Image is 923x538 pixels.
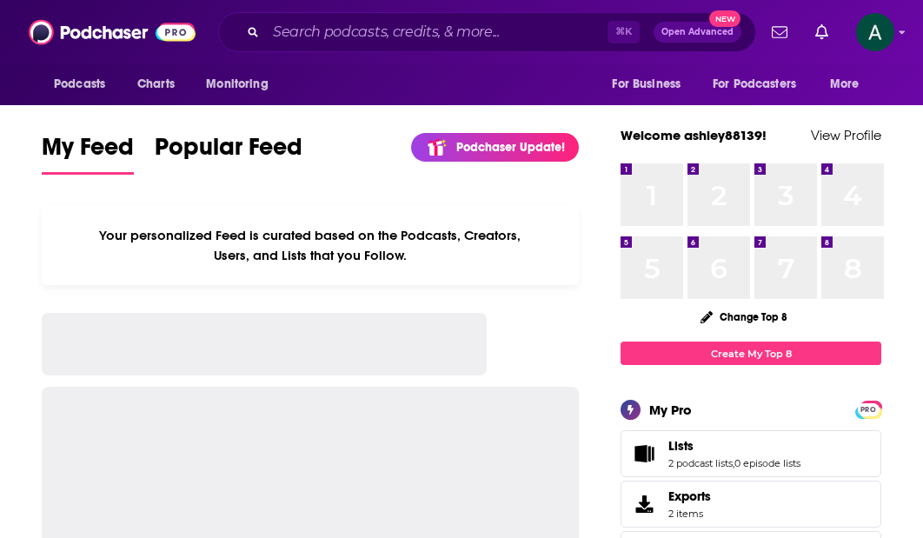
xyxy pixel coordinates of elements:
button: open menu [194,68,290,101]
button: Show profile menu [856,13,894,51]
span: More [830,72,860,96]
span: Exports [668,488,711,504]
a: My Feed [42,132,134,175]
button: open menu [600,68,702,101]
a: Welcome ashley88139! [621,127,767,143]
span: Charts [137,72,175,96]
span: 2 items [668,508,711,520]
p: Podchaser Update! [456,140,565,155]
span: My Feed [42,132,134,172]
span: Lists [621,430,881,477]
a: Show notifications dropdown [808,17,835,47]
div: Search podcasts, credits, & more... [218,12,756,52]
a: Charts [126,68,185,101]
button: open menu [818,68,881,101]
span: New [709,10,740,27]
button: open menu [701,68,821,101]
span: Popular Feed [155,132,302,172]
img: Podchaser - Follow, Share and Rate Podcasts [29,16,196,49]
button: Change Top 8 [690,306,798,328]
span: ⌘ K [608,21,640,43]
a: Create My Top 8 [621,342,881,365]
span: Monitoring [206,72,268,96]
a: Show notifications dropdown [765,17,794,47]
span: Logged in as ashley88139 [856,13,894,51]
a: Lists [627,442,661,466]
a: PRO [858,402,879,415]
a: View Profile [811,127,881,143]
span: Open Advanced [661,28,734,37]
span: For Podcasters [713,72,796,96]
a: 2 podcast lists [668,457,733,469]
span: For Business [612,72,681,96]
a: Popular Feed [155,132,302,175]
span: Podcasts [54,72,105,96]
span: Lists [668,438,694,454]
span: , [733,457,734,469]
img: User Profile [856,13,894,51]
button: Open AdvancedNew [654,22,741,43]
button: open menu [42,68,128,101]
a: Lists [668,438,800,454]
a: Exports [621,481,881,528]
div: My Pro [649,402,692,418]
input: Search podcasts, credits, & more... [266,18,608,46]
div: Your personalized Feed is curated based on the Podcasts, Creators, Users, and Lists that you Follow. [42,206,579,285]
a: 0 episode lists [734,457,800,469]
span: Exports [627,492,661,516]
